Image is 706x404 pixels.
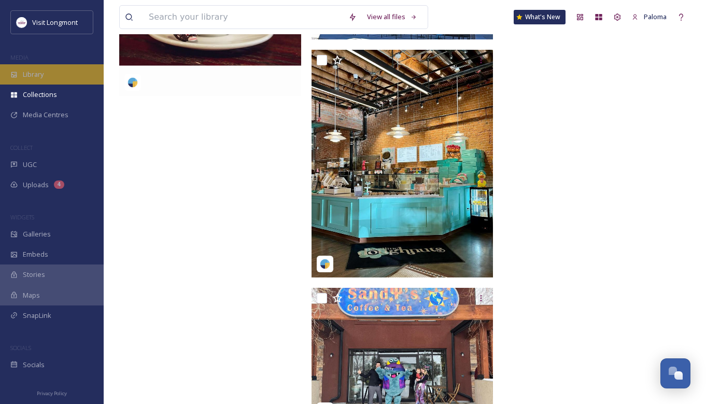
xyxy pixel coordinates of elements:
input: Search your library [144,6,343,29]
div: 4 [54,180,64,189]
span: WIDGETS [10,213,34,221]
span: Privacy Policy [37,390,67,397]
span: COLLECT [10,144,33,151]
span: Uploads [23,180,49,190]
a: What's New [514,10,566,24]
span: Maps [23,290,40,300]
span: UGC [23,160,37,170]
span: Embeds [23,249,48,259]
span: Galleries [23,229,51,239]
img: snapsea-logo.png [320,259,330,269]
span: SnapLink [23,311,51,321]
button: Open Chat [660,358,690,388]
img: snapsea-logo.png [128,77,138,88]
img: longmont.jpg [17,17,27,27]
a: Privacy Policy [37,386,67,399]
a: View all files [362,7,422,27]
span: SOCIALS [10,344,31,352]
span: Socials [23,360,45,370]
span: Paloma [644,12,667,21]
a: Paloma [627,7,672,27]
span: Media Centres [23,110,68,120]
img: views_and_foods_co_18002052797403937.jpg [312,50,493,277]
span: Visit Longmont [32,18,78,27]
span: Library [23,69,44,79]
span: Collections [23,90,57,100]
span: Stories [23,270,45,280]
span: MEDIA [10,53,29,61]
